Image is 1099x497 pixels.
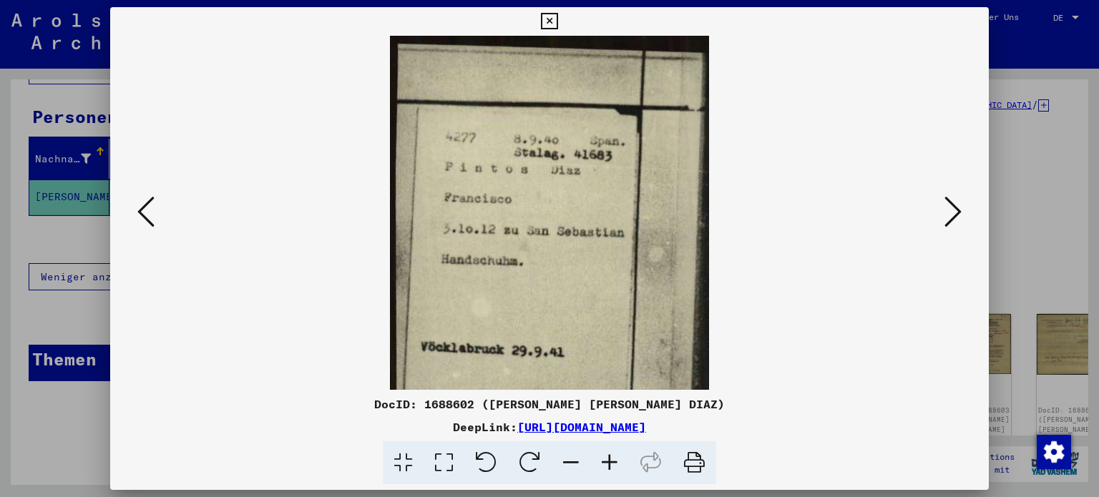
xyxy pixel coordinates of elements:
img: Zustimmung ändern [1037,435,1071,469]
a: [URL][DOMAIN_NAME] [517,420,646,434]
img: 001.jpg [390,36,709,497]
div: Zustimmung ändern [1036,434,1070,468]
div: DeepLink: [110,418,990,436]
div: DocID: 1688602 ([PERSON_NAME] [PERSON_NAME] DIAZ) [110,395,990,413]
